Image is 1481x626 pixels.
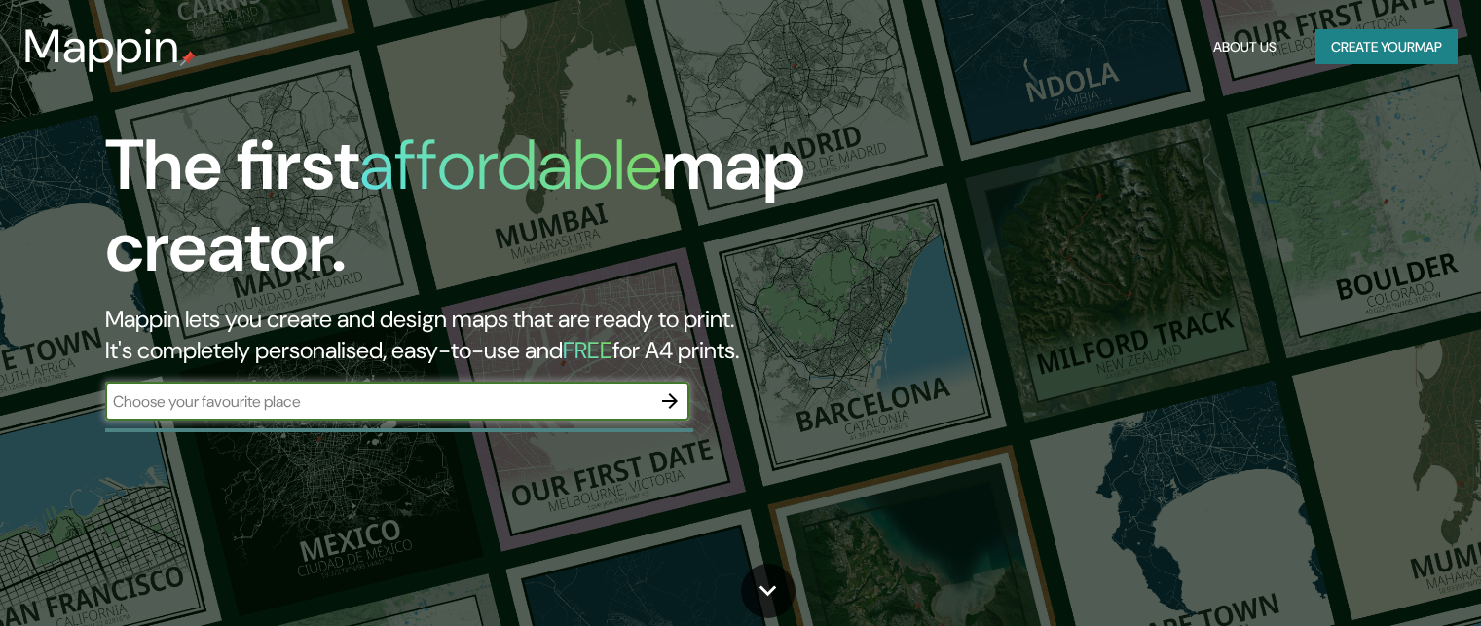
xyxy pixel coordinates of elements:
[1205,29,1284,65] button: About Us
[105,390,650,413] input: Choose your favourite place
[1315,29,1458,65] button: Create yourmap
[359,120,662,210] h1: affordable
[23,19,180,74] h3: Mappin
[105,125,846,304] h1: The first map creator.
[105,304,846,366] h2: Mappin lets you create and design maps that are ready to print. It's completely personalised, eas...
[180,51,196,66] img: mappin-pin
[563,335,612,365] h5: FREE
